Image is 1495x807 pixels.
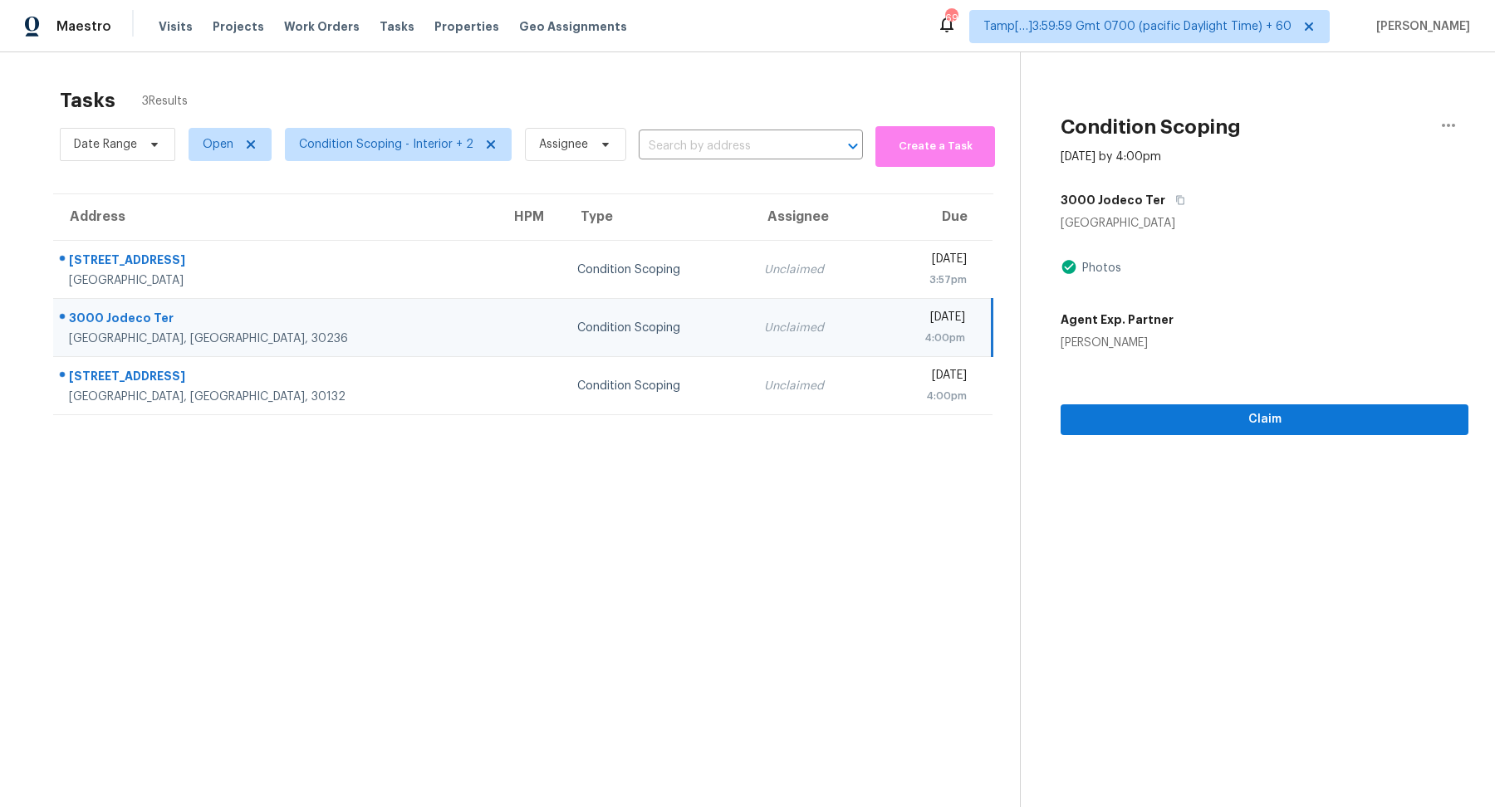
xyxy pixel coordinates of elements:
th: Assignee [751,194,875,241]
span: Claim [1074,409,1455,430]
div: Condition Scoping [577,262,738,278]
div: 4:00pm [889,330,965,346]
th: Address [53,194,498,241]
span: Work Orders [284,18,360,35]
img: Artifact Present Icon [1061,258,1077,276]
h5: Agent Exp. Partner [1061,311,1174,328]
div: [GEOGRAPHIC_DATA] [69,272,484,289]
div: Condition Scoping [577,320,738,336]
div: Unclaimed [764,262,862,278]
div: [STREET_ADDRESS] [69,368,484,389]
h5: 3000 Jodeco Ter [1061,192,1165,208]
h2: Tasks [60,92,115,109]
div: [GEOGRAPHIC_DATA] [1061,215,1468,232]
button: Open [841,134,865,158]
h2: Condition Scoping [1061,119,1241,135]
span: Visits [159,18,193,35]
div: 3000 Jodeco Ter [69,310,484,330]
span: Properties [434,18,499,35]
span: [PERSON_NAME] [1370,18,1470,35]
div: [GEOGRAPHIC_DATA], [GEOGRAPHIC_DATA], 30236 [69,330,484,347]
span: Open [203,136,233,153]
div: Unclaimed [764,378,862,394]
div: Condition Scoping [577,378,738,394]
div: [DATE] [889,367,967,388]
div: Unclaimed [764,320,862,336]
span: Geo Assignments [519,18,627,35]
div: 695 [945,10,957,27]
div: Photos [1077,260,1121,276]
button: Copy Address [1165,185,1188,215]
span: 3 Results [142,93,188,110]
div: [STREET_ADDRESS] [69,252,484,272]
th: HPM [498,194,565,241]
input: Search by address [639,134,816,159]
span: Tamp[…]3:59:59 Gmt 0700 (pacific Daylight Time) + 60 [983,18,1292,35]
div: [DATE] [889,251,967,271]
span: Tasks [380,21,414,32]
span: Condition Scoping - Interior + 2 [299,136,473,153]
div: 3:57pm [889,271,967,288]
button: Create a Task [875,126,995,167]
div: [PERSON_NAME] [1061,335,1174,351]
div: [DATE] by 4:00pm [1061,149,1161,165]
span: Maestro [56,18,111,35]
span: Date Range [74,136,137,153]
div: [GEOGRAPHIC_DATA], [GEOGRAPHIC_DATA], 30132 [69,389,484,405]
button: Claim [1061,404,1468,435]
span: Create a Task [884,137,987,156]
span: Projects [213,18,264,35]
div: 4:00pm [889,388,967,404]
th: Due [875,194,993,241]
div: [DATE] [889,309,965,330]
th: Type [564,194,751,241]
span: Assignee [539,136,588,153]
